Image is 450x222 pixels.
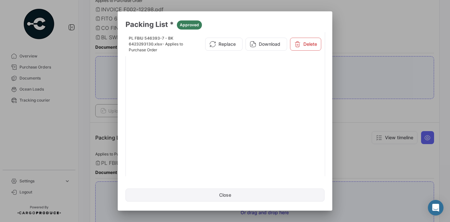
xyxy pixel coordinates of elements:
[126,189,324,202] button: Close
[245,38,287,51] button: Download
[428,200,443,216] div: Abrir Intercom Messenger
[205,38,243,51] button: Replace
[126,19,324,30] h3: Packing List *
[129,36,173,46] span: PL FBIU 546393-7 - BK 6423293130.xlsx
[180,22,199,28] span: Approved
[290,38,321,51] button: Delete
